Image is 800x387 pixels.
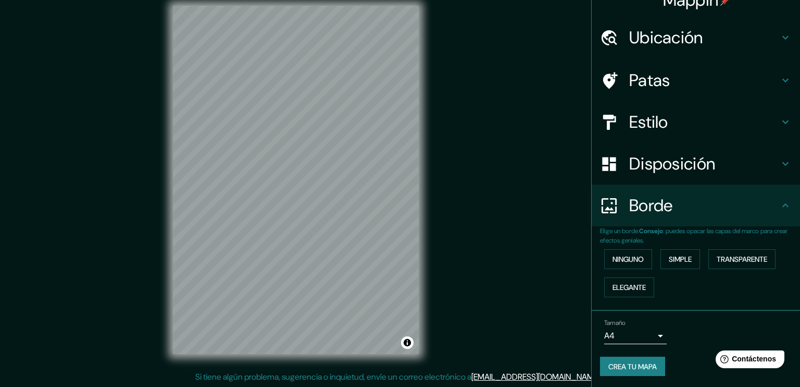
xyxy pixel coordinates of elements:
[600,227,639,235] font: Elige un borde.
[195,371,471,382] font: Si tiene algún problema, sugerencia o inquietud, envíe un correo electrónico a
[629,195,673,216] font: Borde
[401,336,414,349] button: Activar o desactivar atribución
[612,255,644,264] font: Ninguno
[604,330,615,341] font: A4
[604,319,626,327] font: Tamaño
[604,249,652,269] button: Ninguno
[592,59,800,101] div: Patas
[629,69,670,91] font: Patas
[612,283,646,292] font: Elegante
[707,346,789,376] iframe: Lanzador de widgets de ayuda
[592,143,800,185] div: Disposición
[592,101,800,143] div: Estilo
[629,153,715,175] font: Disposición
[639,227,663,235] font: Consejo
[669,255,692,264] font: Simple
[660,249,700,269] button: Simple
[629,27,703,49] font: Ubicación
[608,362,657,371] font: Crea tu mapa
[717,255,767,264] font: Transparente
[708,249,776,269] button: Transparente
[600,227,787,245] font: : puedes opacar las capas del marco para crear efectos geniales.
[471,371,600,382] a: [EMAIL_ADDRESS][DOMAIN_NAME]
[629,111,668,133] font: Estilo
[592,17,800,58] div: Ubicación
[173,6,419,354] canvas: Mapa
[604,328,667,344] div: A4
[600,357,665,377] button: Crea tu mapa
[592,185,800,226] div: Borde
[604,277,654,297] button: Elegante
